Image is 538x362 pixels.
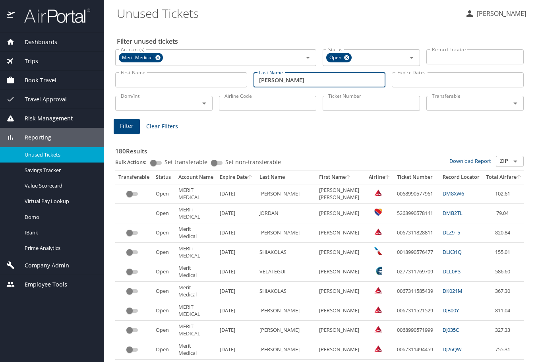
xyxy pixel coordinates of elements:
[153,262,175,282] td: Open
[217,170,256,184] th: Expire Date
[217,340,256,360] td: [DATE]
[25,166,95,174] span: Savings Tracker
[118,174,149,181] div: Transferable
[394,301,439,321] td: 0067311521529
[256,243,316,262] td: SHIAKOLAS
[316,204,366,223] td: [PERSON_NAME]
[483,301,525,321] td: 811.04
[15,280,67,289] span: Employee Tools
[164,159,207,165] span: Set transferable
[316,223,366,243] td: [PERSON_NAME]
[326,53,352,62] div: Open
[153,321,175,340] td: Open
[119,54,157,62] span: Merit Medical
[483,223,525,243] td: 820.84
[175,262,217,282] td: Merit Medical
[175,321,217,340] td: MERIT MEDICAL
[25,229,95,236] span: IBank
[443,326,459,333] a: DJ035C
[15,114,73,123] span: Risk Management
[374,189,382,197] img: Delta Airlines
[119,53,163,62] div: Merit Medical
[316,282,366,301] td: [PERSON_NAME]
[217,282,256,301] td: [DATE]
[316,321,366,340] td: [PERSON_NAME]
[394,243,439,262] td: 0018990576477
[443,287,463,294] a: DK021M
[15,38,57,46] span: Dashboards
[302,52,314,63] button: Open
[316,243,366,262] td: [PERSON_NAME]
[394,223,439,243] td: 0067311828811
[443,268,461,275] a: DLL0P3
[153,340,175,360] td: Open
[256,223,316,243] td: [PERSON_NAME]
[394,262,439,282] td: 0277311769709
[394,170,439,184] th: Ticket Number
[449,157,491,165] a: Download Report
[483,340,525,360] td: 755.31
[15,261,69,270] span: Company Admin
[153,301,175,321] td: Open
[217,223,256,243] td: [DATE]
[256,282,316,301] td: SHIAKOLAS
[483,243,525,262] td: 155.01
[175,243,217,262] td: MERIT MEDICAL
[462,6,529,21] button: [PERSON_NAME]
[175,223,217,243] td: Merit Medical
[256,340,316,360] td: [PERSON_NAME]
[25,151,95,159] span: Unused Tickets
[15,8,90,23] img: airportal-logo.png
[115,142,524,156] h3: 180 Results
[175,301,217,321] td: MERIT MEDICAL
[217,301,256,321] td: [DATE]
[443,190,464,197] a: DM8XW6
[153,204,175,223] td: Open
[443,209,463,217] a: DMB2TL
[483,262,525,282] td: 586.60
[374,325,382,333] img: Delta Airlines
[316,340,366,360] td: [PERSON_NAME]
[153,170,175,184] th: Status
[510,98,521,109] button: Open
[374,228,382,236] img: Delta Airlines
[439,170,483,184] th: Record Locator
[175,204,217,223] td: MERIT MEDICAL
[406,52,417,63] button: Open
[143,119,181,134] button: Clear Filters
[117,35,525,48] h2: Filter unused tickets
[217,262,256,282] td: [DATE]
[316,170,366,184] th: First Name
[374,306,382,314] img: Delta Airlines
[394,340,439,360] td: 0067311494459
[443,307,459,314] a: DJB00Y
[25,182,95,190] span: Value Scorecard
[15,95,67,104] span: Travel Approval
[175,170,217,184] th: Account Name
[316,184,366,203] td: [PERSON_NAME] [PERSON_NAME]
[256,170,316,184] th: Last Name
[117,1,459,25] h1: Unused Tickets
[256,321,316,340] td: [PERSON_NAME]
[25,197,95,205] span: Virtual Pay Lookup
[15,133,51,142] span: Reporting
[443,248,462,256] a: DLK31Q
[256,204,316,223] td: JORDAN
[483,184,525,203] td: 102.61
[153,223,175,243] td: Open
[394,204,439,223] td: 5268990578141
[25,213,95,221] span: Domo
[225,159,281,165] span: Set non-transferable
[256,301,316,321] td: [PERSON_NAME]
[374,286,382,294] img: Delta Airlines
[510,156,521,167] button: Open
[374,208,382,216] img: Southwest Airlines
[256,262,316,282] td: VELATEGUI
[394,184,439,203] td: 0068990577961
[326,54,346,62] span: Open
[483,282,525,301] td: 367.30
[7,8,15,23] img: icon-airportal.png
[217,243,256,262] td: [DATE]
[153,184,175,203] td: Open
[15,76,56,85] span: Book Travel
